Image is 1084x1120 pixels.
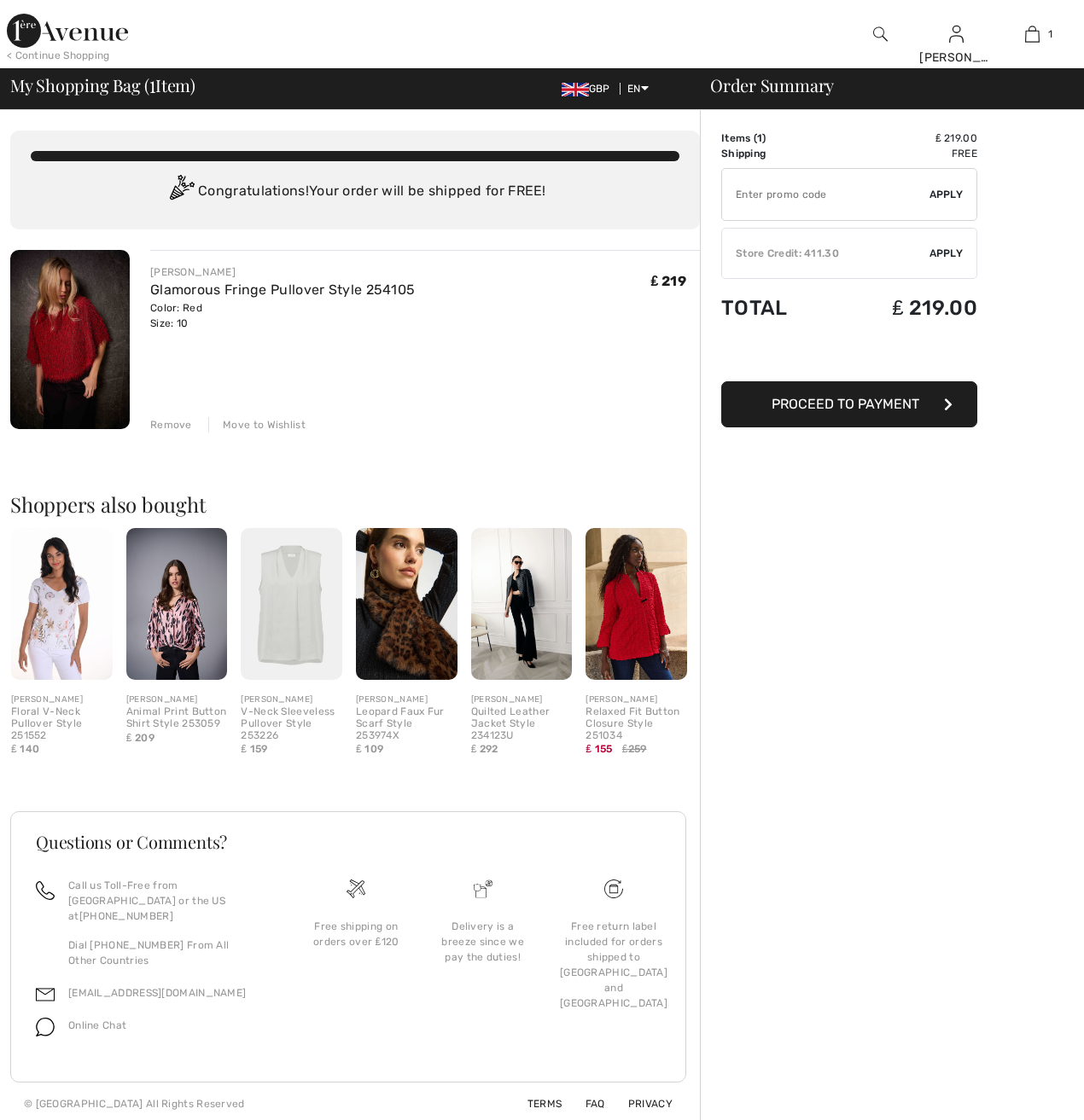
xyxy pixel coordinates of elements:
div: Leopard Faux Fur Scarf Style 253974X [356,706,457,741]
div: Color: Red Size: 10 [150,300,415,331]
button: Proceed to Payment [721,381,977,427]
div: Free shipping on orders over ₤120 [306,919,405,949]
a: [PHONE_NUMBER] [79,910,173,922]
span: ₤ 209 [126,732,154,744]
div: [PERSON_NAME] [126,693,228,706]
img: Free shipping on orders over &#8356;120 [347,879,365,898]
div: [PERSON_NAME] [919,49,994,67]
p: Dial [PHONE_NUMBER] From All Other Countries [68,937,272,968]
img: 1ère Avenue [7,14,128,48]
a: Privacy [608,1098,673,1110]
span: GBP [562,83,617,95]
div: Quilted Leather Jacket Style 234123U [471,706,573,741]
img: V-Neck Sleeveless Pullover Style 253226 [241,528,342,680]
span: ₤ 219 [651,273,686,289]
span: 1 [757,132,762,144]
td: Items ( ) [721,131,833,146]
input: Promo code [722,169,930,220]
span: 1 [1048,26,1052,42]
img: email [36,985,55,1004]
span: ₤ 140 [11,743,39,755]
div: Relaxed Fit Button Closure Style 251034 [586,706,687,741]
span: ₤ 109 [356,743,383,755]
div: [PERSON_NAME] [356,693,457,706]
div: [PERSON_NAME] [471,693,573,706]
div: Order Summary [690,77,1074,94]
a: Glamorous Fringe Pullover Style 254105 [150,281,415,298]
a: [EMAIL_ADDRESS][DOMAIN_NAME] [68,987,246,999]
img: Delivery is a breeze since we pay the duties! [474,879,492,898]
img: Animal Print Button Shirt Style 253059 [126,528,228,680]
div: Delivery is a breeze since we pay the duties! [433,919,532,965]
td: Free [833,146,977,161]
img: Free shipping on orders over &#8356;120 [604,879,623,898]
span: Apply [930,187,964,202]
div: Animal Print Button Shirt Style 253059 [126,706,228,730]
span: Proceed to Payment [772,396,919,412]
div: Remove [150,417,192,432]
td: Shipping [721,146,833,161]
img: Floral V-Neck Pullover Style 251552 [11,528,113,680]
img: call [36,881,55,900]
a: Sign In [949,26,964,42]
img: search the website [873,24,888,44]
span: My Shopping Bag ( Item) [10,77,195,94]
h3: Questions or Comments? [36,833,661,850]
td: ₤ 219.00 [833,131,977,146]
span: ₤ 159 [241,743,267,755]
div: [PERSON_NAME] [241,693,342,706]
img: UK Pound [562,83,589,96]
span: EN [627,83,649,95]
iframe: PayPal [721,337,977,375]
p: Call us Toll-Free from [GEOGRAPHIC_DATA] or the US at [68,878,272,924]
span: 1 [149,73,155,95]
img: chat [36,1018,55,1036]
div: Congratulations! Your order will be shipped for FREE! [31,175,679,209]
img: Relaxed Fit Button Closure Style 251034 [586,528,687,680]
div: Store Credit: 411.30 [722,246,930,261]
div: Floral V-Neck Pullover Style 251552 [11,706,113,741]
a: Terms [507,1098,562,1110]
div: [PERSON_NAME] [586,693,687,706]
img: Congratulation2.svg [164,175,198,209]
div: V-Neck Sleeveless Pullover Style 253226 [241,706,342,741]
div: © [GEOGRAPHIC_DATA] All Rights Reserved [24,1096,245,1111]
img: Glamorous Fringe Pullover Style 254105 [10,250,130,429]
img: Leopard Faux Fur Scarf Style 253974X [356,528,457,680]
div: [PERSON_NAME] [11,693,113,706]
h2: Shoppers also bought [10,494,700,514]
span: ₤ 292 [471,743,498,755]
div: Move to Wishlist [208,417,306,432]
div: [PERSON_NAME] [150,264,415,280]
img: Quilted Leather Jacket Style 234123U [471,528,573,680]
td: ₤ 219.00 [833,279,977,337]
div: < Continue Shopping [7,48,110,63]
span: ₤ 155 [586,743,612,755]
a: FAQ [565,1098,605,1110]
span: Online Chat [68,1019,126,1031]
img: My Info [949,24,964,44]
img: My Bag [1025,24,1040,44]
span: ₤259 [622,741,647,757]
div: Free return label included for orders shipped to [GEOGRAPHIC_DATA] and [GEOGRAPHIC_DATA] [560,919,667,1011]
span: Apply [930,246,964,261]
td: Total [721,279,833,337]
a: 1 [995,24,1069,44]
